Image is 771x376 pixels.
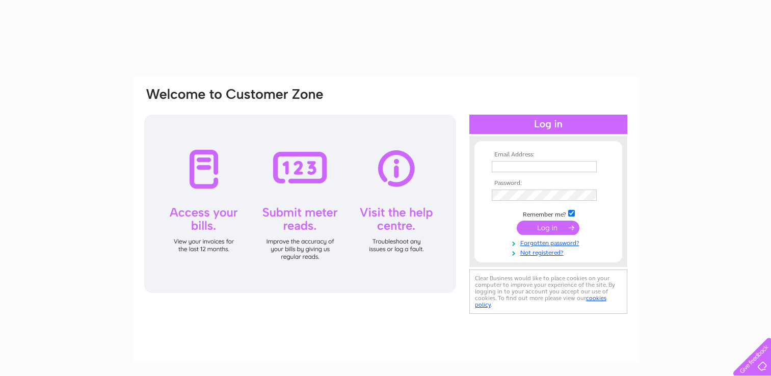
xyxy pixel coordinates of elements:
th: Email Address: [489,151,607,158]
div: Clear Business would like to place cookies on your computer to improve your experience of the sit... [469,270,627,314]
input: Submit [517,221,579,235]
th: Password: [489,180,607,187]
a: Forgotten password? [492,237,607,247]
a: Not registered? [492,247,607,257]
a: cookies policy [475,294,606,308]
td: Remember me? [489,208,607,219]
